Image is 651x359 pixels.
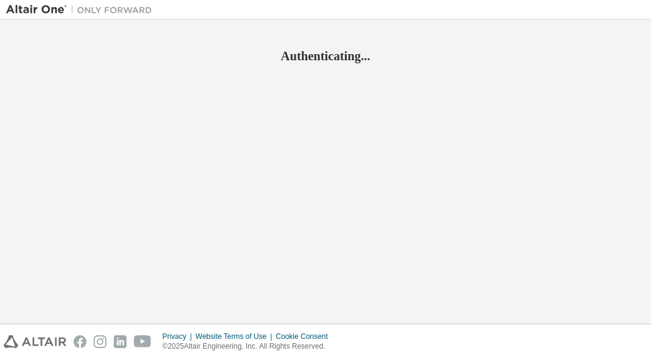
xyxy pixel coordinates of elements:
[74,335,86,348] img: facebook.svg
[6,4,158,16] img: Altair One
[4,335,66,348] img: altair_logo.svg
[276,332,335,341] div: Cookie Consent
[195,332,276,341] div: Website Terms of Use
[6,48,645,64] h2: Authenticating...
[162,341,335,352] p: © 2025 Altair Engineering, Inc. All Rights Reserved.
[134,335,151,348] img: youtube.svg
[114,335,127,348] img: linkedin.svg
[94,335,106,348] img: instagram.svg
[162,332,195,341] div: Privacy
